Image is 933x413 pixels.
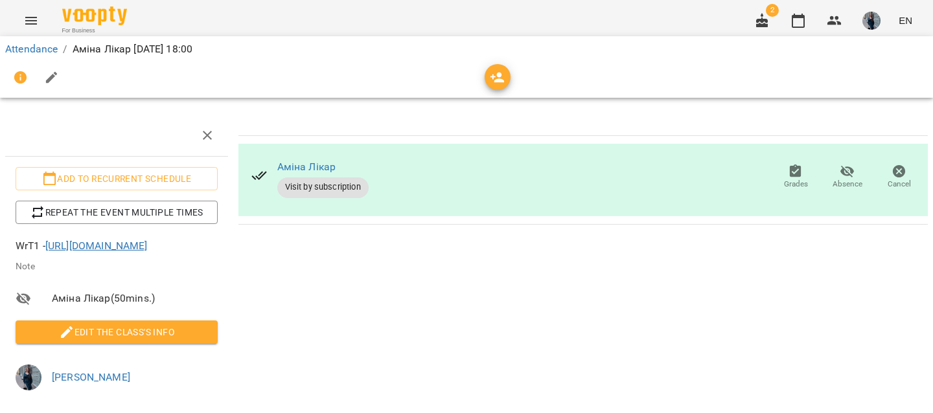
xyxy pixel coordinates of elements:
span: Grades [784,179,808,190]
span: Visit by subscription [277,181,369,193]
span: EN [899,14,912,27]
span: Repeat the event multiple times [26,205,207,220]
p: Аміна Лікар [DATE] 18:00 [73,41,193,57]
img: bfffc1ebdc99cb2c845fa0ad6ea9d4d3.jpeg [862,12,881,30]
p: WrT1 - [16,238,218,254]
button: Repeat the event multiple times [16,201,218,224]
span: For Business [62,27,127,35]
a: [PERSON_NAME] [52,371,130,383]
img: Voopty Logo [62,6,127,25]
nav: breadcrumb [5,41,928,57]
a: Attendance [5,43,58,55]
button: Add to recurrent schedule [16,167,218,190]
p: Note [16,260,218,273]
span: Add to recurrent schedule [26,171,207,186]
span: 2 [766,4,779,17]
img: bfffc1ebdc99cb2c845fa0ad6ea9d4d3.jpeg [16,364,41,390]
button: Absence [822,159,873,195]
button: Grades [770,159,822,195]
button: Edit the class's Info [16,320,218,344]
button: Cancel [873,159,925,195]
span: Edit the class's Info [26,324,207,340]
li: / [63,41,67,57]
span: Absence [833,179,862,190]
a: Аміна Лікар [277,161,336,173]
span: Аміна Лікар ( 50 mins. ) [52,291,218,306]
span: Cancel [888,179,911,190]
a: [URL][DOMAIN_NAME] [45,240,148,252]
button: Menu [16,5,47,36]
button: EN [893,8,917,32]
